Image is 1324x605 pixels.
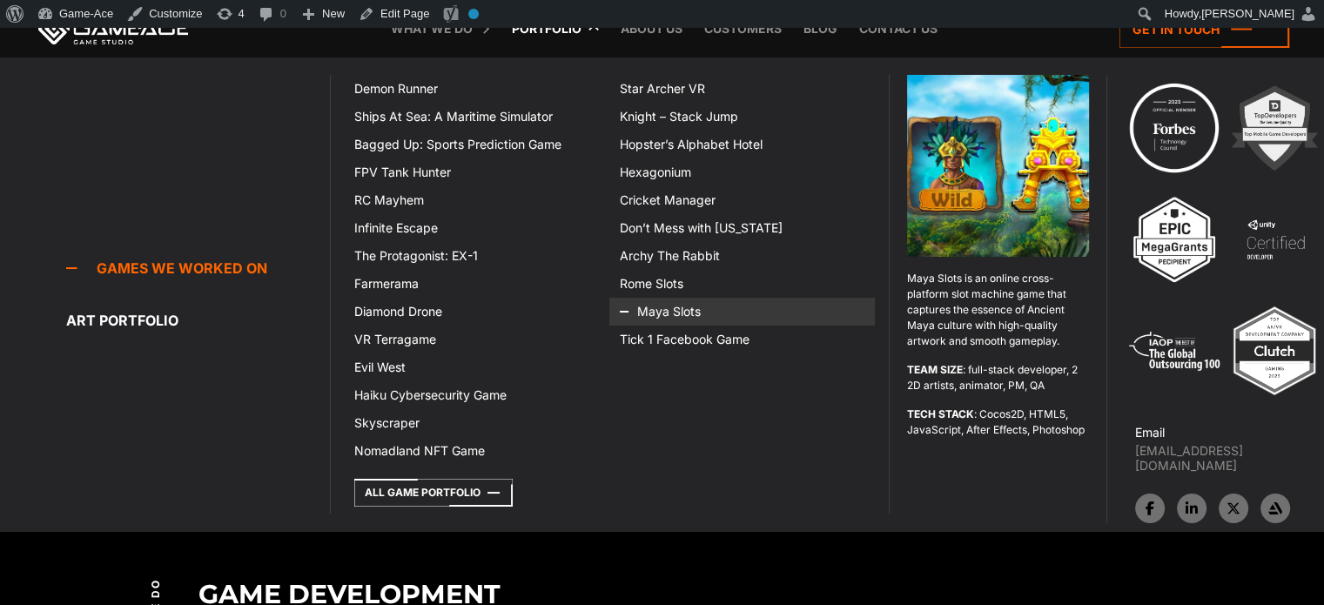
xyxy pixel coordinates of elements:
a: Knight – Stack Jump [609,103,875,131]
span: [PERSON_NAME] [1201,7,1294,20]
a: Games we worked on [66,251,330,286]
a: Farmerama [344,270,609,298]
a: Ships At Sea: A Maritime Simulator [344,103,609,131]
a: Get in touch [1119,10,1289,48]
a: Demon Runner [344,75,609,103]
p: : Cocos2D, HTML5, JavaScript, After Effects, Photoshop [907,407,1089,438]
a: Art portfolio [66,303,330,338]
strong: TECH STACK [907,407,974,420]
div: No index [468,9,479,19]
p: : full-stack developer, 2 2D artists, animator, PM, QA [907,362,1089,393]
strong: Email [1135,425,1165,440]
img: 4 [1227,192,1323,287]
a: Tick 1 Facebook Game [609,326,875,353]
a: Evil West [344,353,609,381]
img: Technology council badge program ace 2025 game ace [1126,80,1222,176]
a: Infinite Escape [344,214,609,242]
a: Nomadland NFT Game [344,437,609,465]
a: VR Terragame [344,326,609,353]
a: Diamond Drone [344,298,609,326]
a: [EMAIL_ADDRESS][DOMAIN_NAME] [1135,443,1324,473]
img: 3 [1126,192,1222,287]
a: FPV Tank Hunter [344,158,609,186]
img: 5 [1126,303,1222,399]
a: Star Archer VR [609,75,875,103]
a: Don’t Mess with [US_STATE] [609,214,875,242]
a: Hopster’s Alphabet Hotel [609,131,875,158]
a: Cricket Manager [609,186,875,214]
p: Maya Slots is an online cross-platform slot machine game that captures the essence of Ancient May... [907,271,1089,349]
a: All Game Portfolio [354,479,513,507]
img: Top ar vr development company gaming 2025 game ace [1227,303,1322,399]
a: Rome Slots [609,270,875,298]
a: Haiku Cybersecurity Game [344,381,609,409]
a: Bagged Up: Sports Prediction Game [344,131,609,158]
a: Skyscraper [344,409,609,437]
a: The Protagonist: EX-1 [344,242,609,270]
a: Archy The Rabbit [609,242,875,270]
a: Hexagonium [609,158,875,186]
a: Maya Slots [609,298,875,326]
strong: TEAM SIZE [907,363,963,376]
img: Maya slots game top menu [907,75,1089,257]
img: 2 [1227,80,1322,176]
a: RC Mayhem [344,186,609,214]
